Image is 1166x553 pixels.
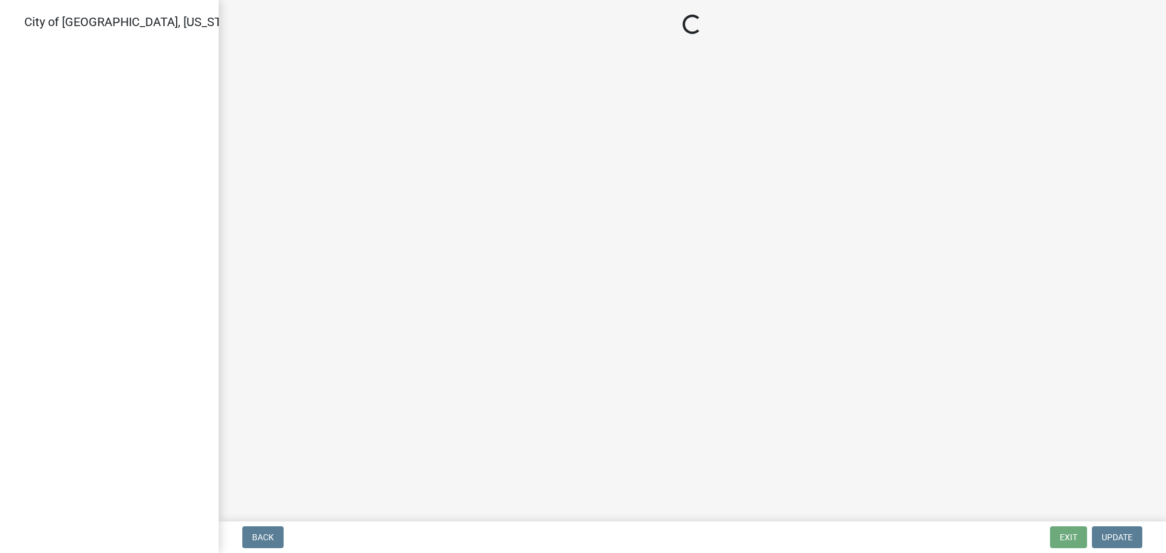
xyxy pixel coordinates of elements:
[24,15,245,29] span: City of [GEOGRAPHIC_DATA], [US_STATE]
[1050,526,1087,548] button: Exit
[1102,532,1133,542] span: Update
[252,532,274,542] span: Back
[1092,526,1142,548] button: Update
[242,526,284,548] button: Back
